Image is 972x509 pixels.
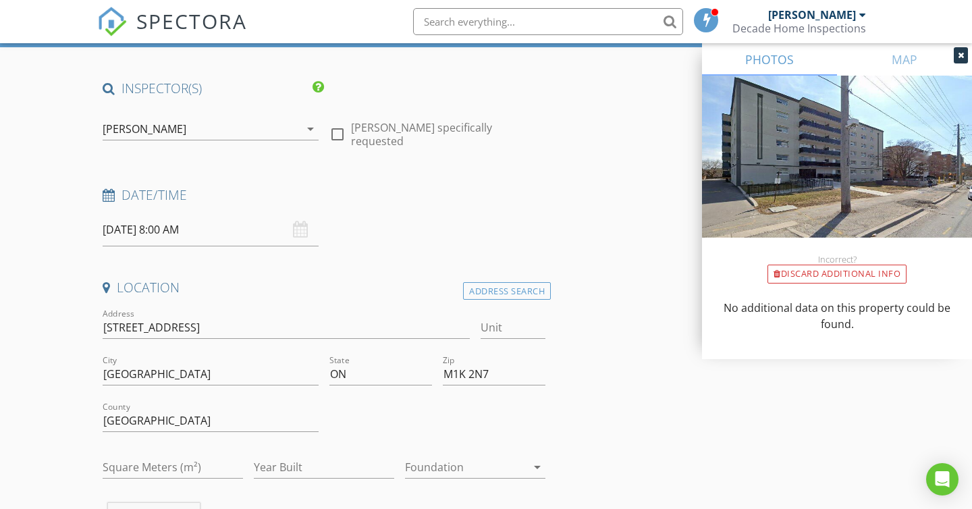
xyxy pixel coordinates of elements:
[103,213,319,246] input: Select date
[768,8,856,22] div: [PERSON_NAME]
[302,121,319,137] i: arrow_drop_down
[103,80,324,97] h4: INSPECTOR(S)
[103,123,186,135] div: [PERSON_NAME]
[413,8,683,35] input: Search everything...
[97,18,247,47] a: SPECTORA
[837,43,972,76] a: MAP
[463,282,551,300] div: Address Search
[732,22,866,35] div: Decade Home Inspections
[529,459,545,475] i: arrow_drop_down
[136,7,247,35] span: SPECTORA
[702,43,837,76] a: PHOTOS
[97,7,127,36] img: The Best Home Inspection Software - Spectora
[103,186,545,204] h4: Date/Time
[767,265,907,284] div: Discard Additional info
[702,76,972,270] img: streetview
[702,254,972,265] div: Incorrect?
[351,121,545,148] label: [PERSON_NAME] specifically requested
[718,300,956,332] p: No additional data on this property could be found.
[926,463,959,495] div: Open Intercom Messenger
[103,279,545,296] h4: Location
